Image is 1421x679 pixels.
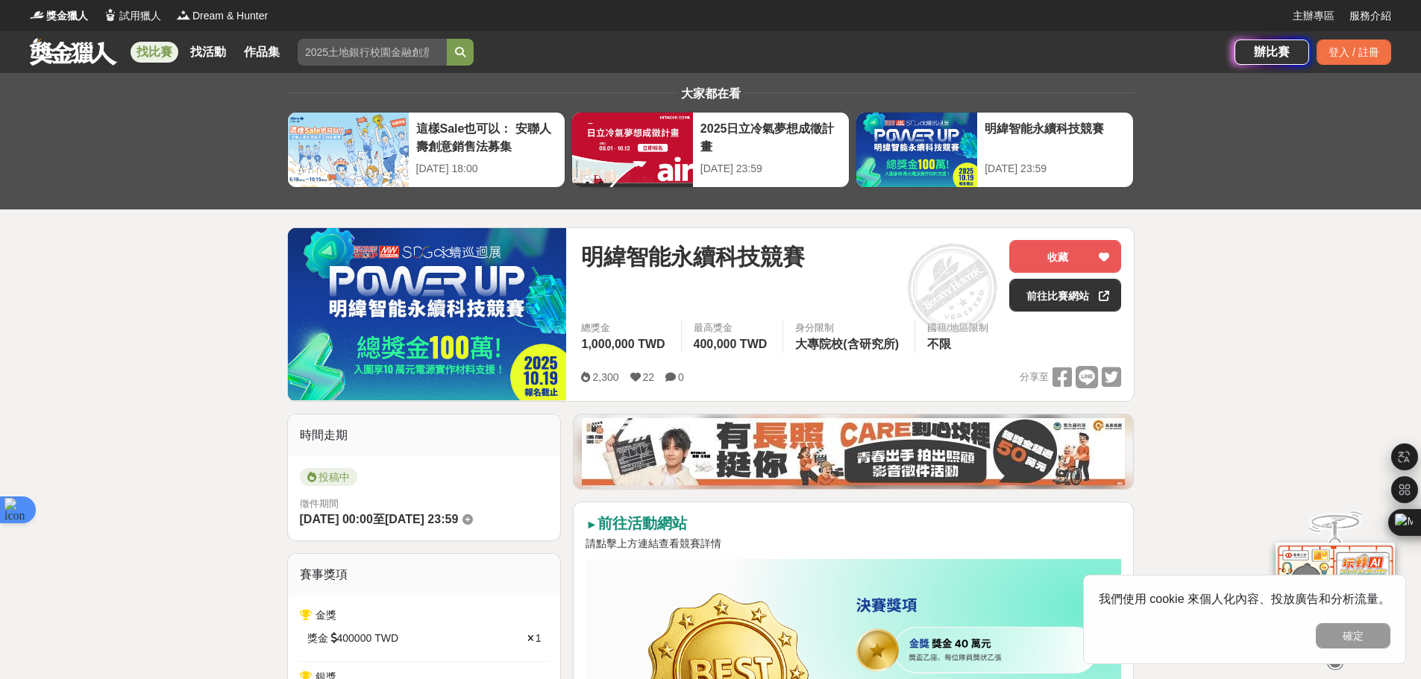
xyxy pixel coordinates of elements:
span: 1 [536,632,542,644]
span: 2,300 [592,371,618,383]
span: [DATE] 23:59 [385,513,458,525]
a: Logo試用獵人 [103,8,161,24]
div: [DATE] 23:59 [985,161,1126,177]
div: 賽事獎項 [288,554,561,596]
a: 這樣Sale也可以： 安聯人壽創意銷售法募集[DATE] 18:00 [287,112,565,188]
span: 投稿中 [300,468,357,486]
div: 身分限制 [795,320,903,335]
img: Logo [30,7,45,22]
span: 總獎金 [581,320,668,335]
span: 徵件期間 [300,498,339,509]
span: 明緯智能永續科技競賽 [581,240,805,274]
span: 我們使用 cookie 來個人化內容、投放廣告和分析流量。 [1099,593,1390,605]
a: 明緯智能永續科技競賽[DATE] 23:59 [856,112,1134,188]
a: Logo獎金獵人 [30,8,88,24]
img: Cover Image [288,228,567,400]
a: 前往比賽網站 [1009,279,1121,312]
img: d2146d9a-e6f6-4337-9592-8cefde37ba6b.png [1276,542,1395,641]
span: 1,000,000 TWD [581,338,665,350]
p: 請點擊上方連結查看競賽詳情 [586,536,1121,552]
a: LogoDream & Hunter [176,8,268,24]
span: 0 [678,371,684,383]
span: 獎金 [307,631,328,646]
a: 找比賽 [131,42,178,63]
img: 35ad34ac-3361-4bcf-919e-8d747461931d.jpg [582,418,1125,485]
span: 分享至 [1020,366,1049,388]
a: 主辦專區 [1293,8,1334,24]
div: [DATE] 18:00 [416,161,557,177]
span: 金獎 [316,609,336,621]
span: 最高獎金 [694,320,771,335]
span: ► [586,518,597,531]
div: [DATE] 23:59 [700,161,841,177]
a: ►前往活動網站 [586,515,687,531]
a: 作品集 [238,42,286,63]
img: Logo [176,7,191,22]
span: 400000 [337,631,372,646]
span: 大家都在看 [677,87,744,100]
div: 時間走期 [288,414,561,456]
strong: 前往活動網站 [597,515,687,531]
span: 22 [643,371,655,383]
a: 辦比賽 [1235,40,1309,65]
button: 收藏 [1009,240,1121,273]
div: 登入 / 註冊 [1317,40,1391,65]
a: 服務介紹 [1349,8,1391,24]
span: 大專院校(含研究所) [795,338,899,350]
span: TWD [374,631,398,646]
a: 2025日立冷氣夢想成徵計畫[DATE] 23:59 [571,112,850,188]
span: 400,000 TWD [694,338,768,350]
div: 明緯智能永續科技競賽 [985,120,1126,154]
span: [DATE] 00:00 [300,513,373,525]
span: 不限 [927,338,951,350]
span: 至 [373,513,385,525]
div: 這樣Sale也可以： 安聯人壽創意銷售法募集 [416,120,557,154]
span: 試用獵人 [119,8,161,24]
button: 確定 [1316,623,1390,648]
input: 2025土地銀行校園金融創意挑戰賽：從你出發 開啟智慧金融新頁 [298,39,447,66]
span: Dream & Hunter [192,8,268,24]
span: 獎金獵人 [46,8,88,24]
div: 2025日立冷氣夢想成徵計畫 [700,120,841,154]
img: Logo [103,7,118,22]
a: 找活動 [184,42,232,63]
